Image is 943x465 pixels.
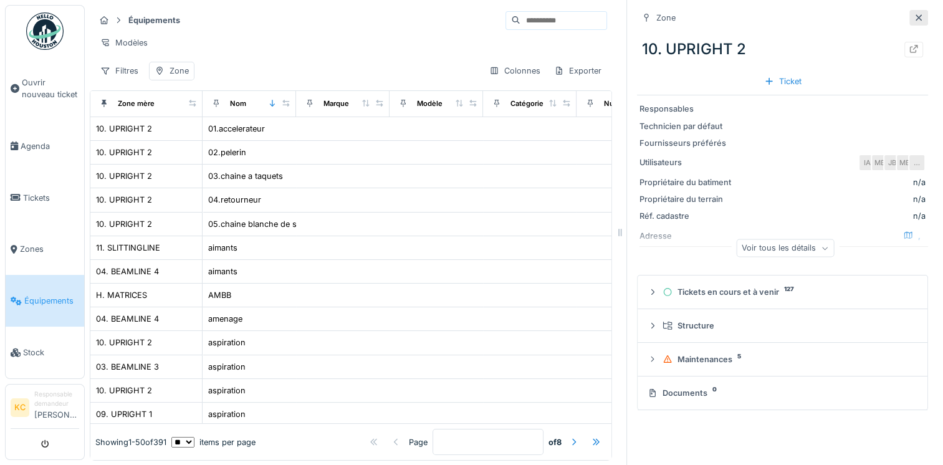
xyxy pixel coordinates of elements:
[230,98,246,109] div: Nom
[208,242,237,254] div: aimants
[95,62,144,80] div: Filtres
[96,361,159,373] div: 03. BEAMLINE 3
[208,408,246,420] div: aspiration
[639,156,733,168] div: Utilisateurs
[96,170,152,182] div: 10. UPRIGHT 2
[26,12,64,50] img: Badge_color-CXgf-gQk.svg
[409,436,428,448] div: Page
[208,123,265,135] div: 01.accelerateur
[643,314,922,337] summary: Structure
[738,210,926,222] div: n/a
[22,77,79,100] span: Ouvrir nouveau ticket
[96,385,152,396] div: 10. UPRIGHT 2
[908,154,926,171] div: …
[323,98,349,109] div: Marque
[96,146,152,158] div: 10. UPRIGHT 2
[604,98,661,109] div: Numéro de Série
[883,154,901,171] div: JB
[510,98,597,109] div: Catégories d'équipement
[6,57,84,120] a: Ouvrir nouveau ticket
[643,381,922,405] summary: Documents0
[548,62,607,80] div: Exporter
[20,243,79,255] span: Zones
[96,408,152,420] div: 09. UPRIGHT 1
[208,385,246,396] div: aspiration
[95,436,166,448] div: Showing 1 - 50 of 391
[648,387,912,399] div: Documents
[643,280,922,304] summary: Tickets en cours et à venir127
[208,361,246,373] div: aspiration
[6,327,84,378] a: Stock
[95,34,153,52] div: Modèles
[639,210,733,222] div: Réf. cadastre
[208,289,231,301] div: AMBB
[656,12,676,24] div: Zone
[871,154,888,171] div: MB
[11,398,29,417] li: KC
[208,337,246,348] div: aspiration
[34,390,79,426] li: [PERSON_NAME]
[6,120,84,172] a: Agenda
[736,239,834,257] div: Voir tous les détails
[738,193,926,205] div: n/a
[759,73,807,90] div: Ticket
[896,154,913,171] div: MB
[96,266,159,277] div: 04. BEAMLINE 4
[96,313,159,325] div: 04. BEAMLINE 4
[637,33,928,65] div: 10. UPRIGHT 2
[34,390,79,409] div: Responsable demandeur
[96,289,147,301] div: H. MATRICES
[639,103,733,115] div: Responsables
[898,228,926,244] div: ,
[170,65,189,77] div: Zone
[208,266,237,277] div: aimants
[96,337,152,348] div: 10. UPRIGHT 2
[118,98,155,109] div: Zone mère
[639,137,733,149] div: Fournisseurs préférés
[96,194,152,206] div: 10. UPRIGHT 2
[171,436,256,448] div: items per page
[96,123,152,135] div: 10. UPRIGHT 2
[123,14,185,26] strong: Équipements
[208,313,242,325] div: amenage
[23,192,79,204] span: Tickets
[6,275,84,327] a: Équipements
[663,320,912,332] div: Structure
[639,120,733,132] div: Technicien par défaut
[96,218,152,230] div: 10. UPRIGHT 2
[639,193,733,205] div: Propriétaire du terrain
[913,176,926,188] div: n/a
[417,98,443,109] div: Modèle
[24,295,79,307] span: Équipements
[11,390,79,429] a: KC Responsable demandeur[PERSON_NAME]
[6,172,84,224] a: Tickets
[643,348,922,371] summary: Maintenances5
[548,436,562,448] strong: of 8
[21,140,79,152] span: Agenda
[663,353,912,365] div: Maintenances
[208,146,246,158] div: 02.pelerin
[96,242,160,254] div: 11. SLITTINGLINE
[663,286,912,298] div: Tickets en cours et à venir
[858,154,876,171] div: IA
[6,224,84,276] a: Zones
[208,218,314,230] div: 05.chaine blanche de sortie
[639,176,733,188] div: Propriétaire du batiment
[208,194,261,206] div: 04.retourneur
[484,62,546,80] div: Colonnes
[23,347,79,358] span: Stock
[208,170,283,182] div: 03.chaine a taquets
